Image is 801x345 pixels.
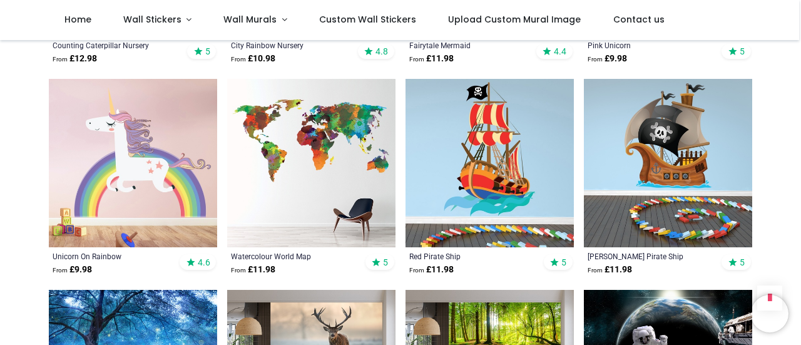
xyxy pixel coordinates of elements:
span: 5 [740,46,745,57]
span: From [588,56,603,63]
a: [PERSON_NAME] Pirate Ship [588,251,716,261]
span: Upload Custom Mural Image [448,13,581,26]
strong: £ 12.98 [53,53,97,65]
a: City Rainbow Nursery [231,40,359,50]
span: 5 [383,257,388,268]
span: Wall Stickers [123,13,181,26]
img: Red Pirate Ship Wall Sticker [406,79,574,247]
a: Unicorn On Rainbow [53,251,181,261]
span: 4.8 [375,46,388,57]
span: From [409,267,424,274]
strong: £ 11.98 [409,264,454,276]
a: Red Pirate Ship [409,251,538,261]
img: Jolly Roger Pirate Ship Wall Sticker [584,79,752,247]
span: Wall Murals [223,13,277,26]
span: From [588,267,603,274]
a: Fairytale Mermaid [409,40,538,50]
span: From [231,267,246,274]
span: 5 [561,257,566,268]
strong: £ 11.98 [588,264,632,276]
img: Unicorn On Rainbow Wall Sticker - Mod2 [49,79,217,247]
span: Home [64,13,91,26]
strong: £ 9.98 [588,53,627,65]
span: From [409,56,424,63]
span: 5 [740,257,745,268]
span: 4.4 [554,46,566,57]
span: Custom Wall Stickers [319,13,416,26]
span: From [231,56,246,63]
strong: £ 11.98 [409,53,454,65]
span: From [53,56,68,63]
strong: £ 11.98 [231,264,275,276]
span: Contact us [613,13,665,26]
span: 4.6 [198,257,210,268]
strong: £ 10.98 [231,53,275,65]
a: Watercolour World Map [231,251,359,261]
strong: £ 9.98 [53,264,92,276]
span: From [53,267,68,274]
iframe: Brevo live chat [751,295,788,332]
span: 5 [205,46,210,57]
a: Counting Caterpillar Nursery [53,40,181,50]
img: Watercolour World Map Wall Sticker - Mod5 [227,79,395,247]
a: Pink Unicorn [588,40,716,50]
